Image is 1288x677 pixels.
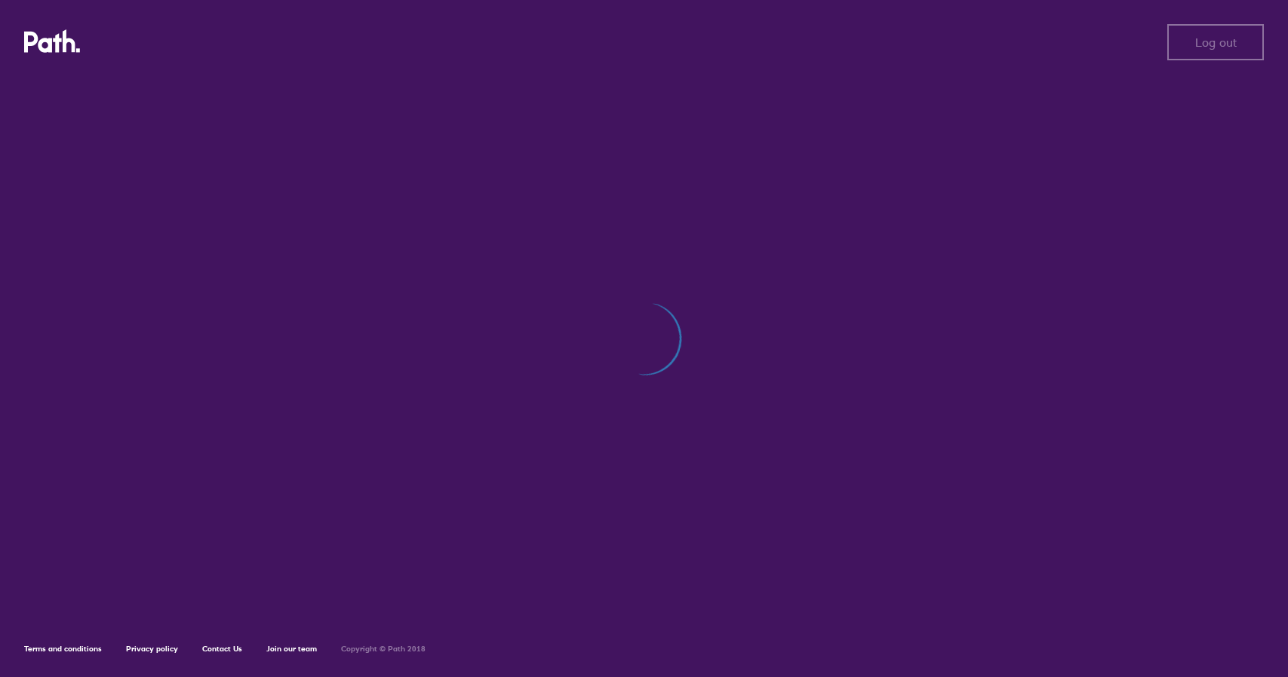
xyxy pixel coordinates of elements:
[341,645,426,654] h6: Copyright © Path 2018
[202,644,242,654] a: Contact Us
[24,644,102,654] a: Terms and conditions
[126,644,178,654] a: Privacy policy
[1195,35,1237,49] span: Log out
[1167,24,1264,60] button: Log out
[266,644,317,654] a: Join our team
